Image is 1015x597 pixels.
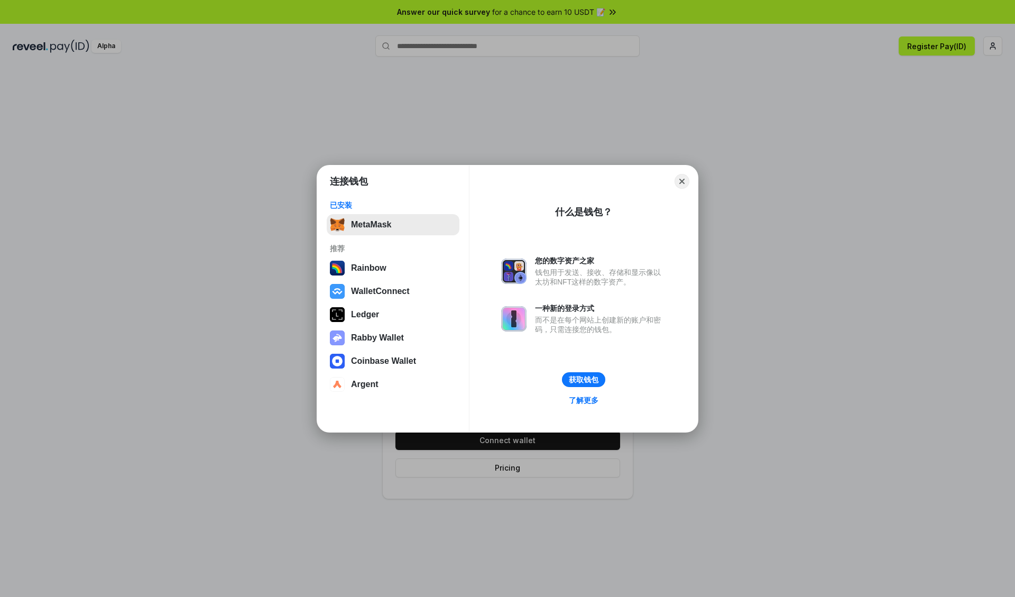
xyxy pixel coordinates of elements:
[535,268,666,287] div: 钱包用于发送、接收、存储和显示像以太坊和NFT这样的数字资产。
[535,315,666,334] div: 而不是在每个网站上创建新的账户和密码，只需连接您的钱包。
[501,306,527,332] img: svg+xml,%3Csvg%20xmlns%3D%22http%3A%2F%2Fwww.w3.org%2F2000%2Fsvg%22%20fill%3D%22none%22%20viewBox...
[330,284,345,299] img: svg+xml,%3Csvg%20width%3D%2228%22%20height%3D%2228%22%20viewBox%3D%220%200%2028%2028%22%20fill%3D...
[569,375,598,384] div: 获取钱包
[330,200,456,210] div: 已安装
[330,377,345,392] img: svg+xml,%3Csvg%20width%3D%2228%22%20height%3D%2228%22%20viewBox%3D%220%200%2028%2028%22%20fill%3D...
[562,372,605,387] button: 获取钱包
[501,259,527,284] img: svg+xml,%3Csvg%20xmlns%3D%22http%3A%2F%2Fwww.w3.org%2F2000%2Fsvg%22%20fill%3D%22none%22%20viewBox...
[327,281,459,302] button: WalletConnect
[555,206,612,218] div: 什么是钱包？
[351,287,410,296] div: WalletConnect
[675,174,689,189] button: Close
[327,214,459,235] button: MetaMask
[327,304,459,325] button: Ledger
[327,351,459,372] button: Coinbase Wallet
[351,310,379,319] div: Ledger
[330,307,345,322] img: svg+xml,%3Csvg%20xmlns%3D%22http%3A%2F%2Fwww.w3.org%2F2000%2Fsvg%22%20width%3D%2228%22%20height%3...
[535,304,666,313] div: 一种新的登录方式
[327,327,459,348] button: Rabby Wallet
[351,380,379,389] div: Argent
[351,356,416,366] div: Coinbase Wallet
[330,217,345,232] img: svg+xml,%3Csvg%20fill%3D%22none%22%20height%3D%2233%22%20viewBox%3D%220%200%2035%2033%22%20width%...
[330,261,345,275] img: svg+xml,%3Csvg%20width%3D%22120%22%20height%3D%22120%22%20viewBox%3D%220%200%20120%20120%22%20fil...
[351,220,391,229] div: MetaMask
[327,374,459,395] button: Argent
[351,263,386,273] div: Rainbow
[330,244,456,253] div: 推荐
[535,256,666,265] div: 您的数字资产之家
[330,175,368,188] h1: 连接钱包
[351,333,404,343] div: Rabby Wallet
[562,393,605,407] a: 了解更多
[327,258,459,279] button: Rainbow
[330,354,345,369] img: svg+xml,%3Csvg%20width%3D%2228%22%20height%3D%2228%22%20viewBox%3D%220%200%2028%2028%22%20fill%3D...
[330,330,345,345] img: svg+xml,%3Csvg%20xmlns%3D%22http%3A%2F%2Fwww.w3.org%2F2000%2Fsvg%22%20fill%3D%22none%22%20viewBox...
[569,396,598,405] div: 了解更多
